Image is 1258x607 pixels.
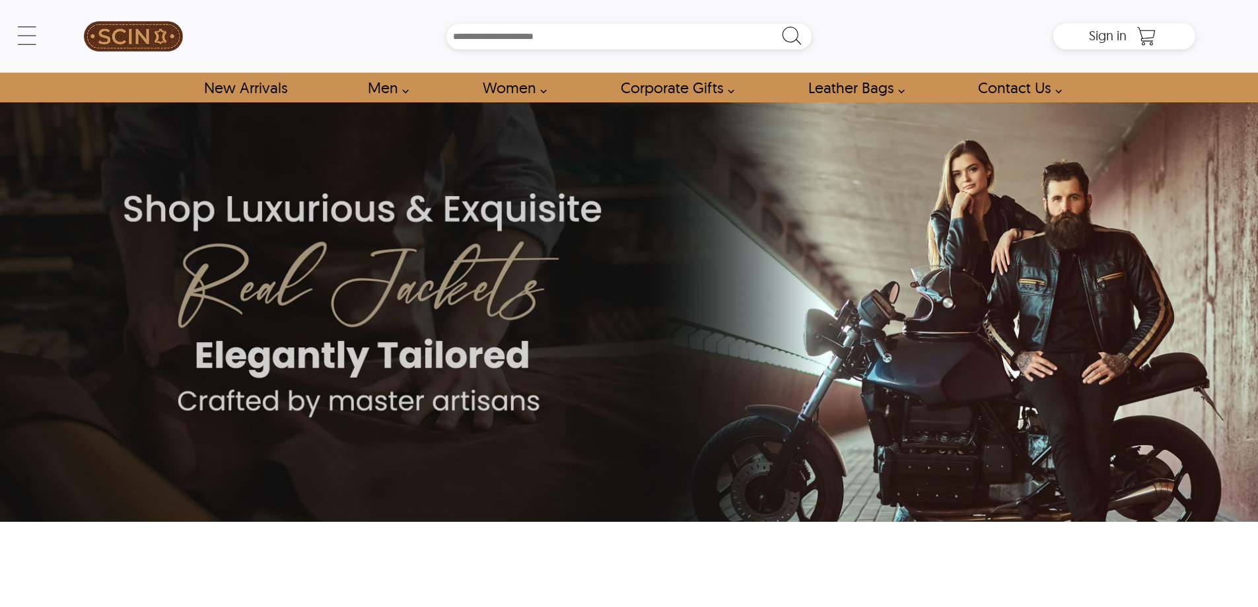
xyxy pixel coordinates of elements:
span: Sign in [1089,27,1127,44]
a: Sign in [1089,32,1127,42]
a: Shop Leather Corporate Gifts [606,73,742,102]
a: Shop New Arrivals [189,73,302,102]
a: contact-us [963,73,1069,102]
img: SCIN [84,7,183,66]
a: Shop Leather Bags [793,73,912,102]
a: SCIN [63,7,204,66]
a: Shopping Cart [1133,26,1160,46]
a: shop men's leather jackets [353,73,416,102]
a: Shop Women Leather Jackets [468,73,554,102]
